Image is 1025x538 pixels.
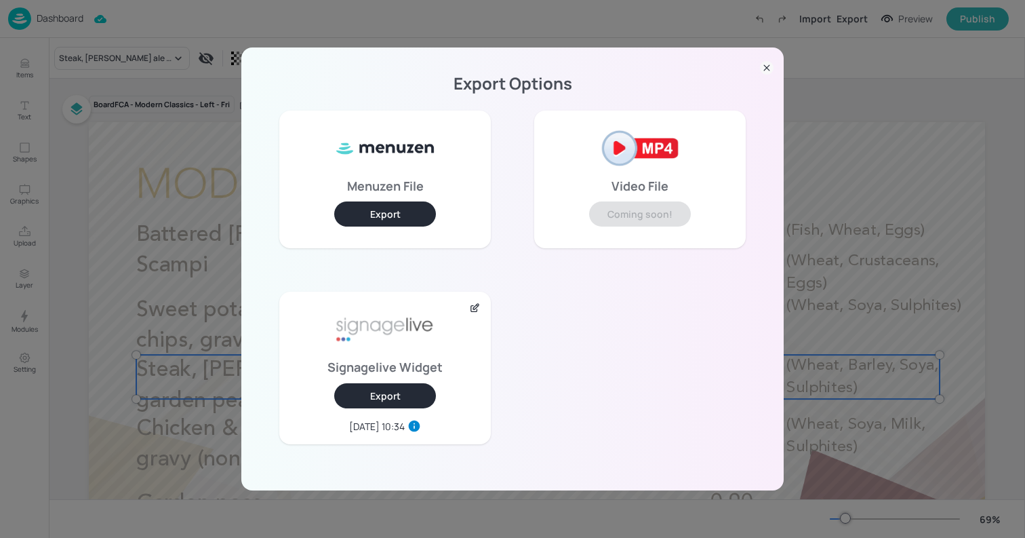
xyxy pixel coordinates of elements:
p: Video File [611,181,668,191]
p: Menuzen File [347,181,424,191]
button: Export [334,201,436,227]
div: [DATE] 10:34 [349,419,405,434]
img: signage-live-aafa7296.png [334,303,436,357]
svg: Last export widget in this device [407,419,421,433]
p: Signagelive Widget [327,362,443,372]
img: ml8WC8f0XxQ8HKVnnVUe7f5Gv1vbApsJzyFa2MjOoB8SUy3kBkfteYo5TIAmtfcjWXsj8oHYkuYqrJRUn+qckOrNdzmSzIzkA... [334,121,436,176]
p: Export Options [258,79,767,88]
button: Export [334,383,436,408]
img: mp4-2af2121e.png [589,121,691,176]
